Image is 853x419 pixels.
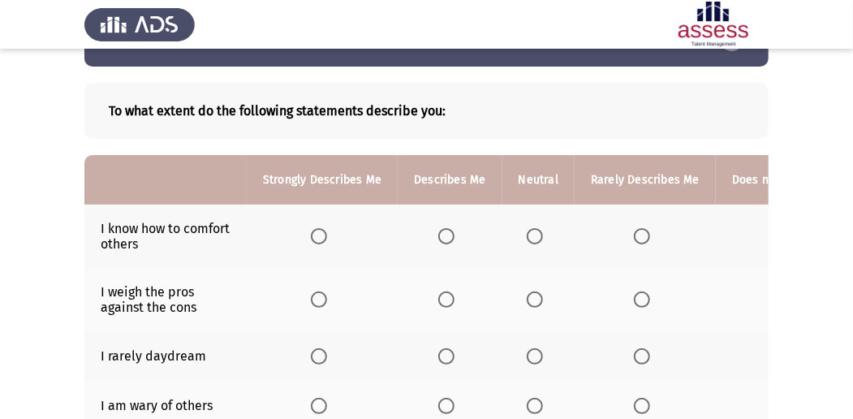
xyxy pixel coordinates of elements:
mat-radio-group: Select an option [634,292,657,307]
img: Assessment logo of ASSESS Employability - EBI [658,2,769,47]
mat-radio-group: Select an option [634,397,657,413]
mat-radio-group: Select an option [527,228,549,244]
td: I weigh the pros against the cons [84,268,247,331]
th: Rarely Describes Me [575,155,716,205]
mat-radio-group: Select an option [634,348,657,363]
td: I rarely daydream [84,331,247,381]
td: I know how to comfort others [84,205,247,268]
mat-radio-group: Select an option [438,292,461,307]
mat-radio-group: Select an option [438,228,461,244]
th: Strongly Describes Me [247,155,398,205]
mat-radio-group: Select an option [634,228,657,244]
mat-radio-group: Select an option [311,292,334,307]
th: Neutral [502,155,575,205]
mat-radio-group: Select an option [527,348,549,363]
mat-radio-group: Select an option [311,228,334,244]
mat-radio-group: Select an option [438,397,461,413]
b: To what extent do the following statements describe you: [109,103,744,119]
th: Describes Me [398,155,502,205]
img: Assess Talent Management logo [84,2,195,47]
mat-radio-group: Select an option [438,348,461,363]
mat-radio-group: Select an option [311,348,334,363]
mat-radio-group: Select an option [527,397,549,413]
mat-radio-group: Select an option [311,397,334,413]
mat-radio-group: Select an option [527,292,549,307]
